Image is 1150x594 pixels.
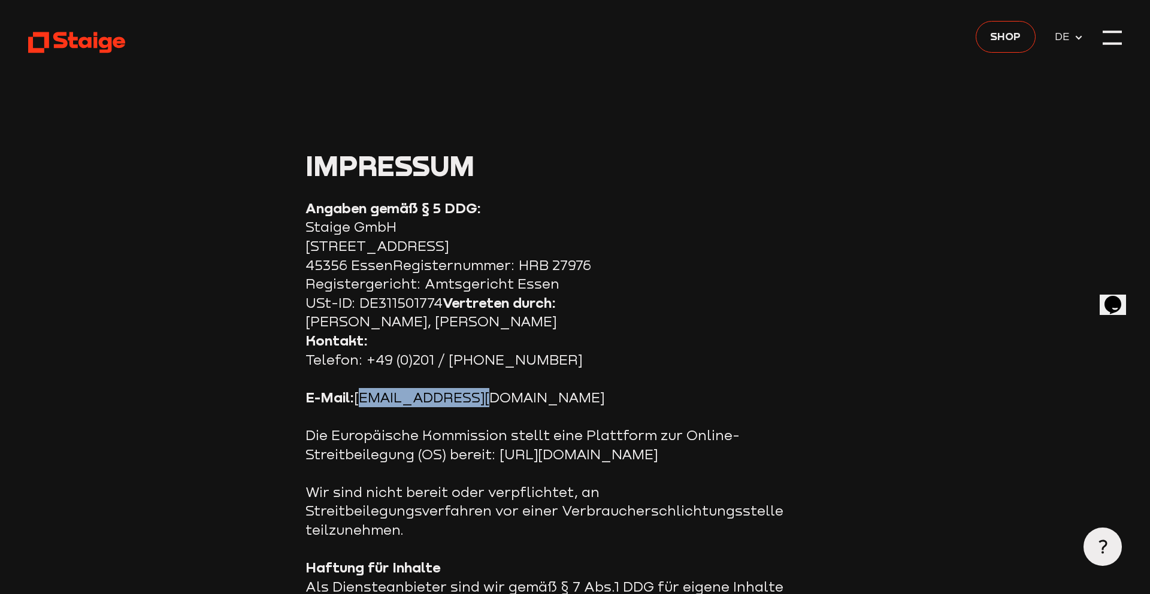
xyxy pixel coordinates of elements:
[1100,279,1138,315] iframe: chat widget
[305,149,474,182] span: Impressum
[1055,29,1075,46] span: DE
[305,559,440,575] strong: Haftung für Inhalte
[443,295,556,311] strong: Vertreten durch:
[305,332,368,348] strong: Kontakt:
[305,331,785,369] p: Telefon: +49 (0)201 / [PHONE_NUMBER]
[990,28,1021,45] span: Shop
[305,426,785,463] p: Die Europäische Kommission stellt eine Plattform zur Online-Streitbeilegung (OS) bereit: [URL][DO...
[305,483,785,540] p: Wir sind nicht bereit oder verpflichtet, an Streitbeilegungsverfahren vor einer Verbraucherschlic...
[976,21,1036,53] a: Shop
[305,388,785,407] p: [EMAIL_ADDRESS][DOMAIN_NAME]
[305,389,354,405] strong: E-Mail:
[305,200,481,216] strong: Angaben gemäß § 5 DDG:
